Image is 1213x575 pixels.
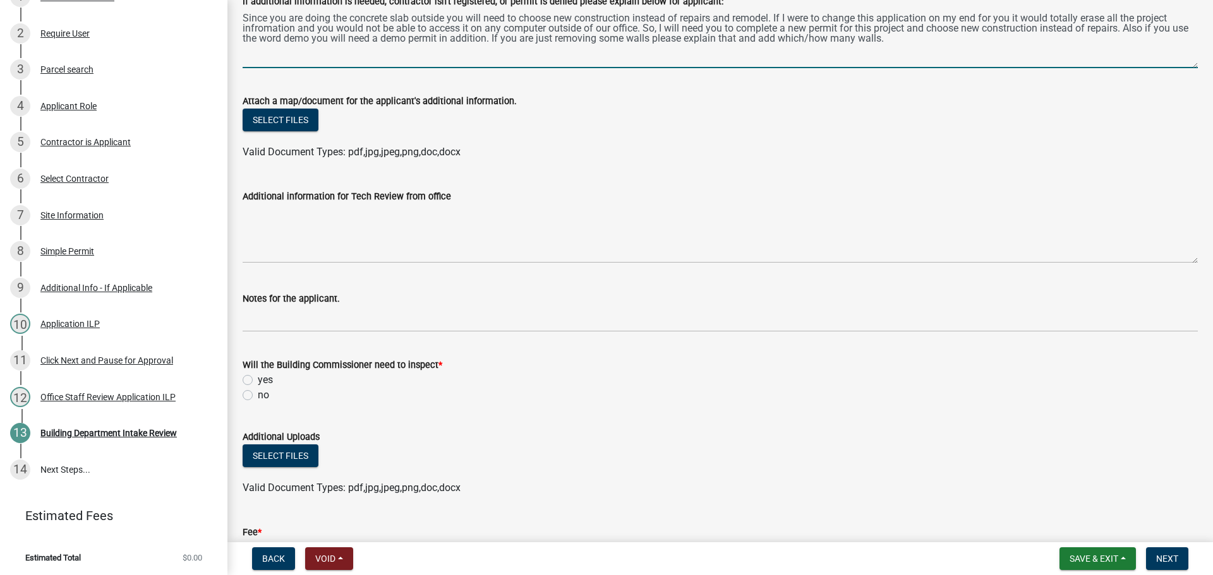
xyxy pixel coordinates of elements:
[40,319,100,328] div: Application ILP
[10,205,30,225] div: 7
[252,547,295,570] button: Back
[1070,554,1118,564] span: Save & Exit
[10,23,30,44] div: 2
[243,109,318,131] button: Select files
[10,278,30,298] div: 9
[262,554,285,564] span: Back
[183,554,202,562] span: $0.00
[243,528,262,537] label: Fee
[1059,547,1136,570] button: Save & Exit
[1146,547,1188,570] button: Next
[25,554,81,562] span: Estimated Total
[258,388,269,403] label: no
[243,433,320,442] label: Additional Uploads
[243,193,451,201] label: Additional information for Tech Review from office
[243,444,318,467] button: Select files
[1156,554,1178,564] span: Next
[315,554,335,564] span: Void
[243,97,517,106] label: Attach a map/document for the applicant's additional information.
[10,169,30,189] div: 6
[243,295,340,304] label: Notes for the applicant.
[10,96,30,116] div: 4
[10,132,30,152] div: 5
[10,503,207,528] a: Estimated Fees
[40,29,90,38] div: Require User
[243,482,461,494] span: Valid Document Types: pdf,jpg,jpeg,png,doc,docx
[10,350,30,370] div: 11
[40,102,97,110] div: Applicant Role
[10,314,30,334] div: 10
[258,372,273,388] label: yes
[40,174,109,183] div: Select Contractor
[40,283,152,292] div: Additional Info - If Applicable
[40,138,131,146] div: Contractor is Applicant
[40,429,177,437] div: Building Department Intake Review
[40,247,94,256] div: Simple Permit
[40,356,173,365] div: Click Next and Pause for Approval
[243,361,442,370] label: Will the Building Commissioner need to inspect
[10,423,30,443] div: 13
[40,65,94,74] div: Parcel search
[10,387,30,407] div: 12
[40,211,104,220] div: Site Information
[243,146,461,158] span: Valid Document Types: pdf,jpg,jpeg,png,doc,docx
[10,59,30,80] div: 3
[10,241,30,261] div: 8
[40,393,176,401] div: Office Staff Review Application ILP
[305,547,353,570] button: Void
[10,459,30,480] div: 14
